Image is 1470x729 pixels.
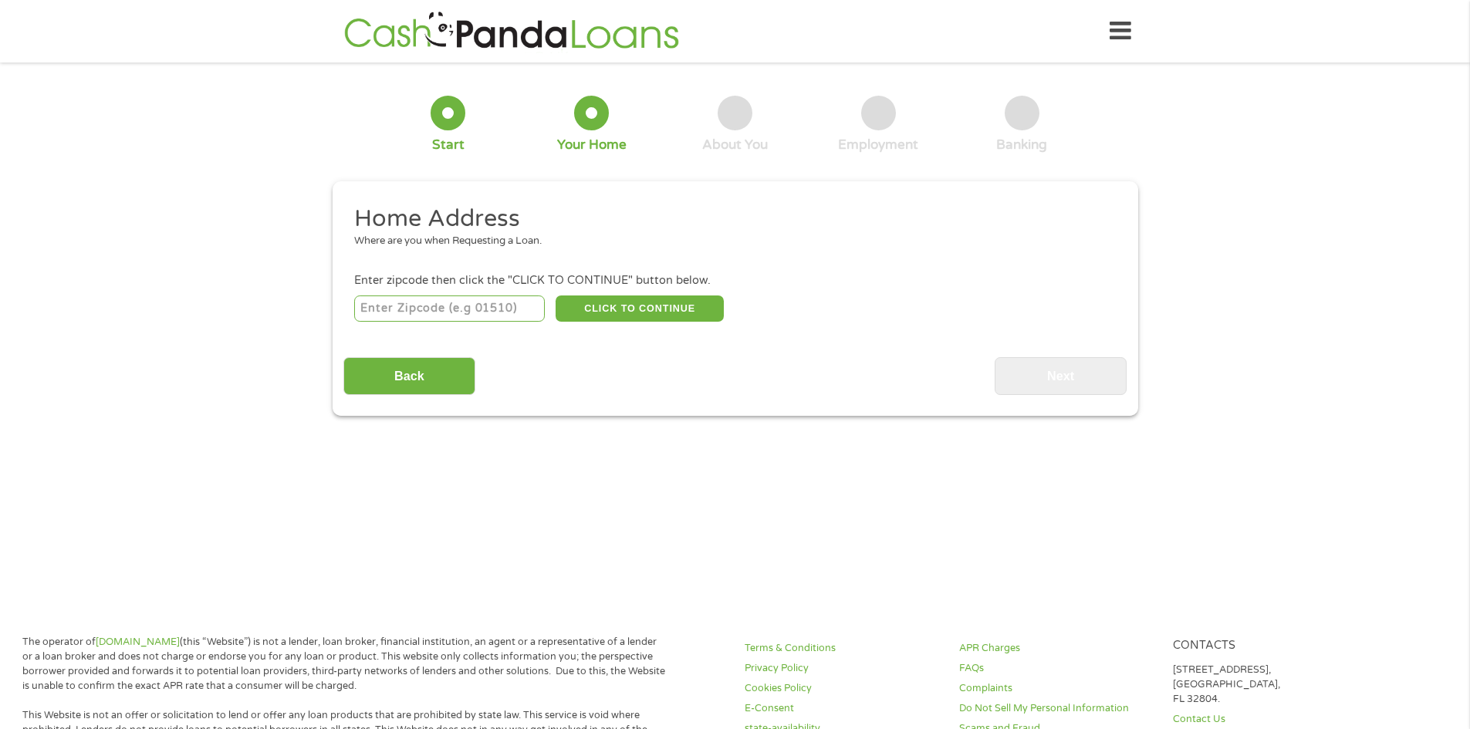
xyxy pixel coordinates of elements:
div: About You [702,137,768,154]
a: Do Not Sell My Personal Information [959,701,1155,716]
div: Start [432,137,465,154]
a: Complaints [959,681,1155,696]
div: Where are you when Requesting a Loan. [354,234,1104,249]
div: Enter zipcode then click the "CLICK TO CONTINUE" button below. [354,272,1115,289]
div: Banking [996,137,1047,154]
input: Next [995,357,1127,395]
a: Privacy Policy [745,661,941,676]
img: GetLoanNow Logo [340,9,684,53]
div: Your Home [557,137,627,154]
div: Employment [838,137,918,154]
h2: Home Address [354,204,1104,235]
a: Cookies Policy [745,681,941,696]
p: The operator of (this “Website”) is not a lender, loan broker, financial institution, an agent or... [22,635,666,694]
a: APR Charges [959,641,1155,656]
h4: Contacts [1173,639,1369,653]
input: Enter Zipcode (e.g 01510) [354,295,545,322]
a: E-Consent [745,701,941,716]
a: Terms & Conditions [745,641,941,656]
a: FAQs [959,661,1155,676]
a: [DOMAIN_NAME] [96,636,180,648]
button: CLICK TO CONTINUE [556,295,724,322]
p: [STREET_ADDRESS], [GEOGRAPHIC_DATA], FL 32804. [1173,663,1369,707]
input: Back [343,357,475,395]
